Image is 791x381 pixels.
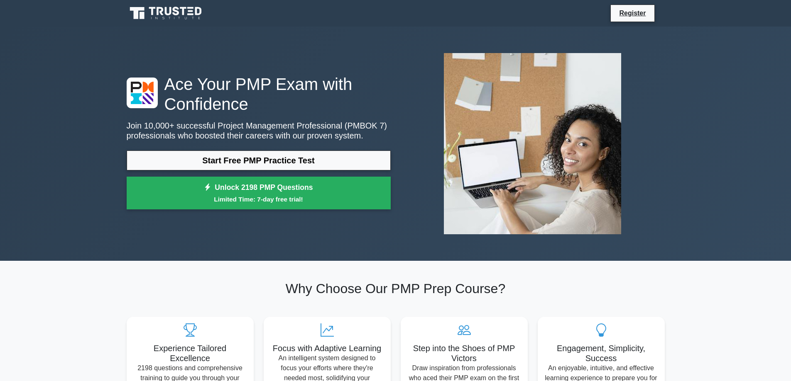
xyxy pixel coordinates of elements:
[127,74,391,114] h1: Ace Your PMP Exam with Confidence
[127,121,391,141] p: Join 10,000+ successful Project Management Professional (PMBOK 7) professionals who boosted their...
[614,8,651,18] a: Register
[407,343,521,363] h5: Step into the Shoes of PMP Victors
[127,150,391,170] a: Start Free PMP Practice Test
[127,281,665,296] h2: Why Choose Our PMP Prep Course?
[270,343,384,353] h5: Focus with Adaptive Learning
[127,177,391,210] a: Unlock 2198 PMP QuestionsLimited Time: 7-day free trial!
[544,343,658,363] h5: Engagement, Simplicity, Success
[137,194,380,204] small: Limited Time: 7-day free trial!
[133,343,247,363] h5: Experience Tailored Excellence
